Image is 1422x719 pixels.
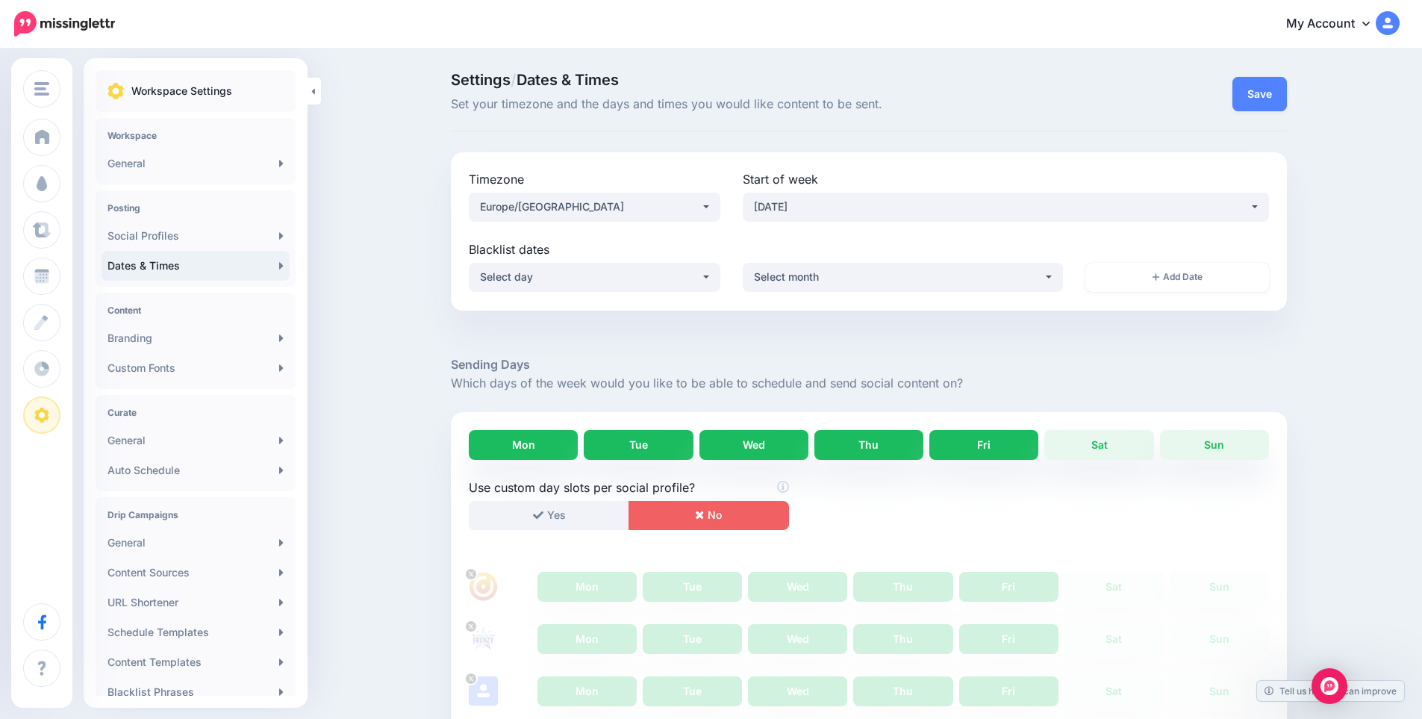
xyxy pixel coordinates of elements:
button: Monday [743,193,1269,222]
a: Blacklist Phrases [102,677,290,707]
button: Yes [469,501,629,530]
div: Select month [754,268,1044,286]
a: General [102,426,290,455]
a: Dates & Times [102,251,290,281]
a: Mon [469,430,578,460]
h4: Workspace [107,130,284,141]
h4: Curate [107,407,284,418]
a: Schedule Templates [102,617,290,647]
a: Thu [814,430,923,460]
h4: Drip Campaigns [107,509,284,520]
a: Fri [929,430,1038,460]
a: Content Sources [102,558,290,588]
label: Blacklist dates [469,240,1269,258]
div: Open Intercom Messenger [1312,668,1347,704]
label: Timezone [469,170,720,188]
a: Auto Schedule [102,455,290,485]
span: / [511,71,517,89]
a: Custom Fonts [102,353,290,383]
a: My Account [1271,6,1400,43]
img: Missinglettr [14,11,115,37]
div: Europe/[GEOGRAPHIC_DATA] [480,198,701,216]
a: Content Templates [102,647,290,677]
a: Tue [584,430,693,460]
button: Add Date [1085,263,1269,292]
a: General [102,528,290,558]
a: Tell us how we can improve [1257,681,1404,701]
img: settings.png [107,83,124,99]
button: Select month [743,263,1063,292]
a: General [102,149,290,178]
p: Workspace Settings [131,82,232,100]
div: Select day [480,268,701,286]
button: Europe/London [469,193,720,222]
h4: Posting [107,202,284,214]
a: Wed [699,430,808,460]
span: Set your timezone and the days and times you would like content to be sent. [451,95,1001,114]
span: Settings Dates & Times [451,72,1001,87]
div: [DATE] [754,198,1249,216]
a: URL Shortener [102,588,290,617]
label: Start of week [743,170,1269,188]
a: Sat [1044,430,1153,460]
h5: Sending Days [451,355,1287,374]
label: Use custom day slots per social profile? [469,479,789,497]
button: No [629,501,789,530]
img: menu.png [34,82,49,96]
h4: Content [107,305,284,316]
a: Sun [1160,430,1269,460]
a: Social Profiles [102,221,290,251]
p: Which days of the week would you like to be able to schedule and send social content on? [451,374,1287,393]
a: Branding [102,323,290,353]
button: Save [1232,77,1287,111]
button: Select day [469,263,720,292]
